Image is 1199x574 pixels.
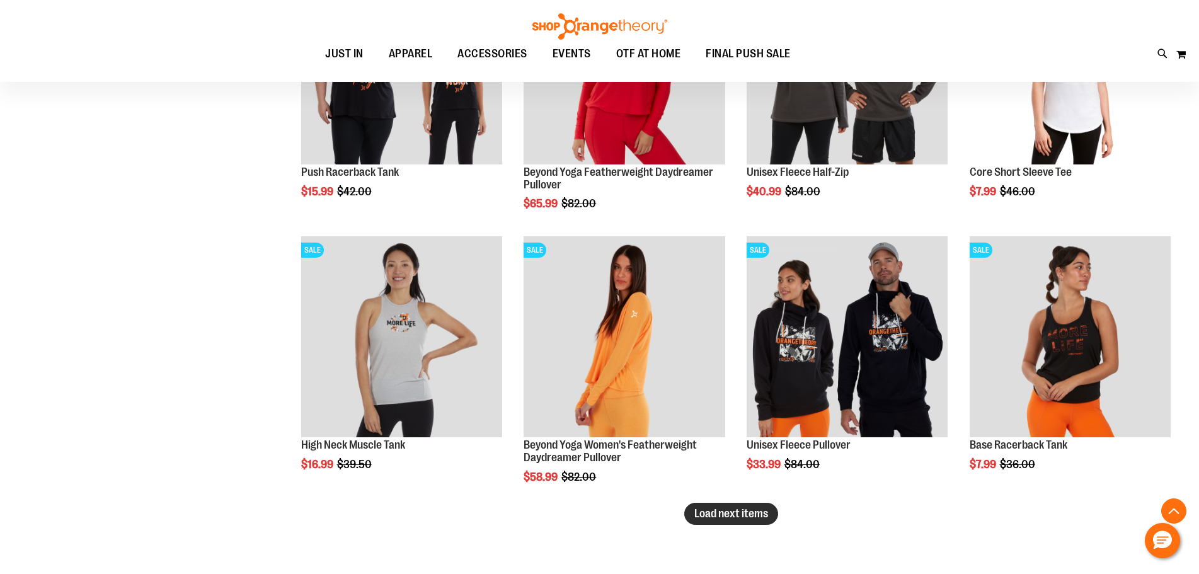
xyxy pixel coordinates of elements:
span: $46.00 [1000,185,1037,198]
span: SALE [301,243,324,258]
a: FINAL PUSH SALE [693,40,803,68]
a: Product image for Unisex Fleece PulloverSALE [747,236,948,439]
span: $82.00 [561,197,598,210]
span: JUST IN [325,40,364,68]
a: Product image for Base Racerback TankSALE [970,236,1171,439]
button: Hello, have a question? Let’s chat. [1145,523,1180,558]
a: APPAREL [376,40,445,69]
button: Load next items [684,503,778,525]
a: OTF AT HOME [604,40,694,69]
a: Beyond Yoga Featherweight Daydreamer Pullover [524,166,713,191]
a: Product image for High Neck Muscle TankSALE [301,236,502,439]
a: JUST IN [313,40,376,69]
span: $33.99 [747,458,783,471]
span: EVENTS [553,40,591,68]
span: APPAREL [389,40,433,68]
span: $39.50 [337,458,374,471]
a: Unisex Fleece Half-Zip [747,166,849,178]
span: $7.99 [970,458,998,471]
span: FINAL PUSH SALE [706,40,791,68]
img: Product image for Beyond Yoga Womens Featherweight Daydreamer Pullover [524,236,725,437]
div: product [963,230,1177,503]
a: Unisex Fleece Pullover [747,439,851,451]
span: ACCESSORIES [457,40,527,68]
img: Product image for High Neck Muscle Tank [301,236,502,437]
span: SALE [970,243,992,258]
a: EVENTS [540,40,604,69]
span: $84.00 [785,185,822,198]
div: product [517,230,731,515]
span: $65.99 [524,197,559,210]
span: OTF AT HOME [616,40,681,68]
span: $58.99 [524,471,559,483]
a: Core Short Sleeve Tee [970,166,1072,178]
span: $40.99 [747,185,783,198]
img: Shop Orangetheory [531,13,669,40]
div: product [295,230,508,503]
img: Product image for Base Racerback Tank [970,236,1171,437]
div: product [740,230,954,503]
a: Product image for Beyond Yoga Womens Featherweight Daydreamer PulloverSALE [524,236,725,439]
a: Push Racerback Tank [301,166,399,178]
a: ACCESSORIES [445,40,540,69]
span: $36.00 [1000,458,1037,471]
span: $82.00 [561,471,598,483]
span: $7.99 [970,185,998,198]
a: Beyond Yoga Women's Featherweight Daydreamer Pullover [524,439,697,464]
span: $42.00 [337,185,374,198]
span: SALE [524,243,546,258]
img: Product image for Unisex Fleece Pullover [747,236,948,437]
span: $16.99 [301,458,335,471]
a: High Neck Muscle Tank [301,439,405,451]
span: $15.99 [301,185,335,198]
span: Load next items [694,507,768,520]
span: SALE [747,243,769,258]
span: $84.00 [784,458,822,471]
button: Back To Top [1161,498,1186,524]
a: Base Racerback Tank [970,439,1067,451]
